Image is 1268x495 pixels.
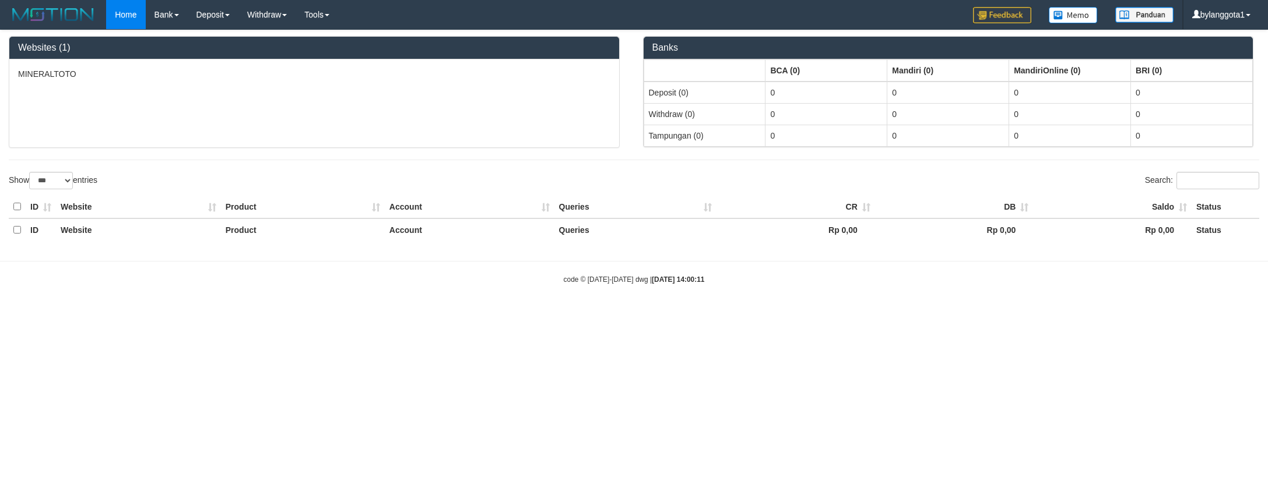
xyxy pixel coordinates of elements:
small: code © [DATE]-[DATE] dwg | [564,275,705,284]
th: Product [221,196,385,218]
th: Saldo [1033,196,1192,218]
td: 0 [1009,103,1131,125]
th: Product [221,218,385,241]
th: Group: activate to sort column ascending [765,59,887,82]
th: Rp 0,00 [716,218,875,241]
th: Group: activate to sort column ascending [887,59,1009,82]
th: Account [385,196,554,218]
td: 0 [1009,125,1131,146]
td: 0 [765,103,887,125]
th: Queries [554,218,717,241]
img: Feedback.jpg [973,7,1031,23]
h3: Websites (1) [18,43,610,53]
td: Deposit (0) [644,82,765,104]
h3: Banks [652,43,1245,53]
td: Withdraw (0) [644,103,765,125]
td: 0 [887,125,1009,146]
th: Group: activate to sort column ascending [1131,59,1253,82]
td: 0 [1131,82,1253,104]
strong: [DATE] 14:00:11 [652,275,704,284]
th: Status [1192,218,1259,241]
th: Group: activate to sort column ascending [1009,59,1131,82]
th: Queries [554,196,717,218]
td: 0 [887,103,1009,125]
th: Website [56,196,221,218]
th: Group: activate to sort column ascending [644,59,765,82]
p: MINERALTOTO [18,68,610,80]
th: Status [1192,196,1259,218]
th: ID [26,196,56,218]
th: Rp 0,00 [1033,218,1192,241]
td: 0 [887,82,1009,104]
td: 0 [765,125,887,146]
td: Tampungan (0) [644,125,765,146]
img: panduan.png [1115,7,1174,23]
input: Search: [1176,172,1259,189]
th: Website [56,218,221,241]
td: 0 [1131,103,1253,125]
td: 0 [1009,82,1131,104]
td: 0 [1131,125,1253,146]
select: Showentries [29,172,73,189]
img: MOTION_logo.png [9,6,97,23]
img: Button%20Memo.svg [1049,7,1098,23]
td: 0 [765,82,887,104]
th: CR [716,196,875,218]
th: Rp 0,00 [875,218,1034,241]
th: DB [875,196,1034,218]
th: Account [385,218,554,241]
th: ID [26,218,56,241]
label: Show entries [9,172,97,189]
label: Search: [1145,172,1259,189]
